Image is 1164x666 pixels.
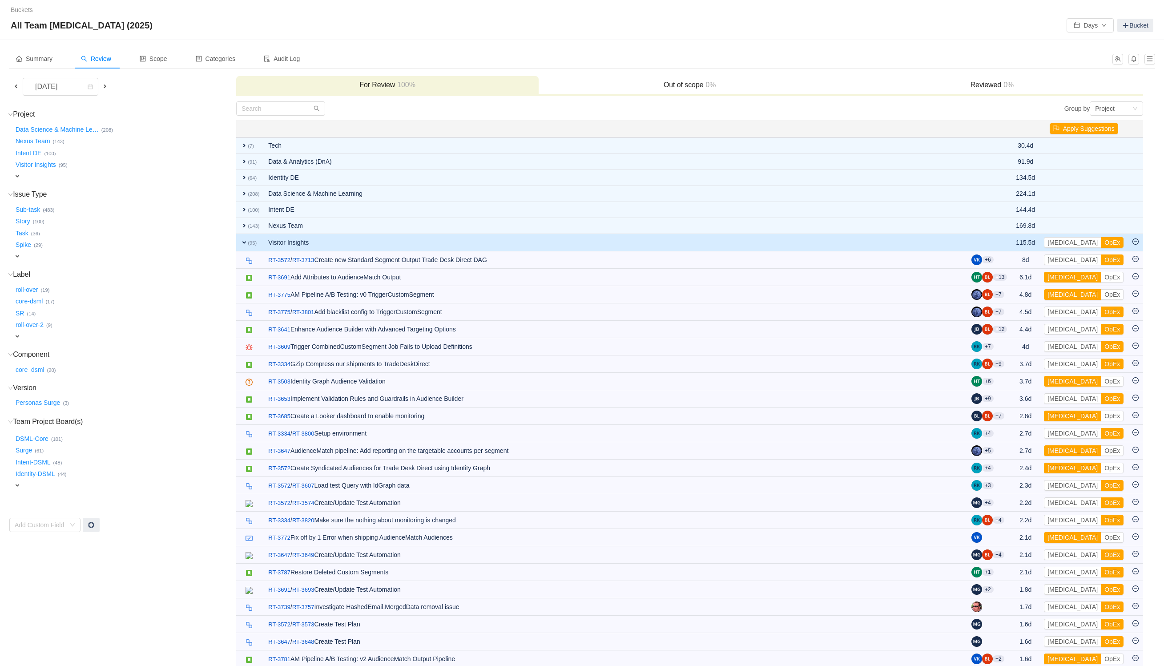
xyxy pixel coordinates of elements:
[14,202,43,217] button: Sub-task
[43,207,54,213] small: (483)
[246,396,253,403] img: 10315
[1101,393,1124,404] button: OpEx
[196,55,236,62] span: Categories
[1101,619,1124,630] button: OpEx
[264,373,967,390] td: Identity Graph Audience Validation
[1132,238,1139,245] i: icon: minus-circle
[1101,497,1124,508] button: OpEx
[14,253,21,260] span: expand
[1044,359,1101,369] button: [MEDICAL_DATA]
[264,234,967,251] td: Visitor Insights
[241,142,248,149] span: expand
[246,327,253,334] img: 10315
[1132,343,1139,349] i: icon: minus-circle
[268,343,290,351] a: RT-3609
[248,143,254,149] small: (7)
[1044,411,1101,421] button: [MEDICAL_DATA]
[1044,636,1101,647] button: [MEDICAL_DATA]
[1101,584,1124,595] button: OpEx
[268,325,290,334] a: RT-3641
[1101,289,1124,300] button: OpEx
[292,499,314,508] a: RT-3574
[292,620,314,629] a: RT-3573
[268,291,290,299] a: RT-3775
[1101,515,1124,525] button: OpEx
[982,549,993,560] img: BL
[971,549,982,560] img: MI
[971,307,982,317] img: JK
[14,467,58,481] button: Identity-DSML
[268,568,290,577] a: RT-3787
[8,352,13,357] i: icon: down
[982,515,993,525] img: BL
[1011,170,1039,186] td: 134.5d
[246,656,253,663] img: 10315
[1132,395,1139,401] i: icon: minus-circle
[241,81,534,89] h3: For Review
[292,308,314,317] a: RT-3801
[14,158,59,172] button: Visitor Insights
[1132,291,1139,297] i: icon: minus-circle
[14,134,53,149] button: Nexus Team
[971,445,982,456] img: JK
[1101,532,1124,543] button: OpEx
[264,55,300,62] span: Audit Log
[264,303,967,321] td: Add blacklist config to TriggerCustomSegment
[1044,601,1101,612] button: [MEDICAL_DATA]
[292,429,314,438] a: RT-3800
[248,191,259,197] small: (208)
[264,186,967,202] td: Data Science & Machine Learning
[993,412,1004,420] aui-badge: +7
[246,448,253,455] img: 10315
[1044,307,1101,317] button: [MEDICAL_DATA]
[268,620,290,629] a: RT-3572
[264,355,967,373] td: GZip Compress our shipments to TradeDeskDirect
[14,283,41,297] button: roll-over
[14,455,53,469] button: Intent-DSML
[971,654,982,664] img: VK
[1101,376,1124,387] button: OpEx
[1011,425,1039,442] td: 2.7d
[14,363,47,377] button: core_dsml
[268,533,290,542] a: RT-3772
[993,326,1007,333] aui-badge: +12
[14,146,44,160] button: Intent DE
[1101,445,1124,456] button: OpEx
[1044,567,1101,577] button: [MEDICAL_DATA]
[971,359,982,369] img: RK
[292,481,314,490] a: RT-3607
[1044,515,1101,525] button: [MEDICAL_DATA]
[971,272,982,283] img: HT
[14,110,235,119] h3: Project
[248,175,257,181] small: (64)
[246,344,253,351] img: 10303
[1117,19,1153,32] a: Bucket
[395,81,415,89] span: 100%
[292,603,314,612] a: RT-3757
[46,323,52,328] small: (9)
[241,222,248,229] span: expand
[971,428,982,439] img: RK
[292,256,314,265] a: RT-3713
[1011,408,1039,425] td: 2.8d
[248,223,259,229] small: (143)
[246,552,253,559] img: 13582
[8,192,13,197] i: icon: down
[268,395,290,404] a: RT-3653
[268,655,290,664] a: RT-3781
[1011,154,1039,170] td: 91.9d
[1132,256,1139,262] i: icon: minus-circle
[971,324,982,335] img: JB
[1044,272,1101,283] button: [MEDICAL_DATA]
[51,436,63,442] small: (101)
[1044,445,1101,456] button: [MEDICAL_DATA]
[982,411,993,421] img: BL
[14,444,35,458] button: Surge
[264,286,967,303] td: AM Pipeline A/B Testing: v0 TriggerCustomSegment
[246,379,253,386] img: 10320
[246,604,253,611] img: 10316
[246,639,253,646] img: 10316
[982,324,993,335] img: BL
[41,287,50,293] small: (19)
[264,170,967,186] td: Identity DE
